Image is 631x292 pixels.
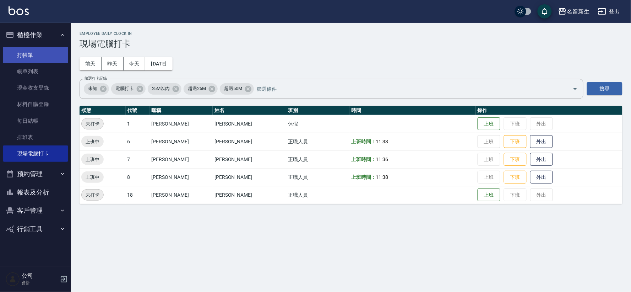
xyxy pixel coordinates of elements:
[504,135,527,148] button: 下班
[213,133,286,150] td: [PERSON_NAME]
[3,183,68,202] button: 報表及分析
[555,4,592,19] button: 名留新生
[184,85,210,92] span: 超過25M
[126,186,149,204] td: 18
[376,139,388,144] span: 11:33
[351,139,376,144] b: 上班時間：
[126,168,149,186] td: 8
[3,165,68,183] button: 預約管理
[145,57,172,70] button: [DATE]
[213,150,286,168] td: [PERSON_NAME]
[126,133,149,150] td: 6
[148,85,174,92] span: 25M以內
[148,83,182,95] div: 25M以內
[85,76,107,81] label: 篩選打卡記錄
[149,168,213,186] td: [PERSON_NAME]
[504,171,527,184] button: 下班
[376,156,388,162] span: 11:36
[255,83,560,95] input: 篩選條件
[126,106,149,115] th: 代號
[6,272,20,286] img: Person
[351,156,376,162] b: 上班時間：
[149,106,213,115] th: 暱稱
[213,186,286,204] td: [PERSON_NAME]
[102,57,124,70] button: 昨天
[80,31,622,36] h2: Employee Daily Clock In
[587,82,622,95] button: 搜尋
[286,186,349,204] td: 正職人員
[530,153,553,166] button: 外出
[80,57,102,70] button: 前天
[478,117,500,131] button: 上班
[220,83,254,95] div: 超過50M
[111,83,146,95] div: 電腦打卡
[22,280,58,286] p: 會計
[476,106,622,115] th: 操作
[149,133,213,150] td: [PERSON_NAME]
[3,47,68,63] a: 打帳單
[84,83,109,95] div: 未知
[3,129,68,145] a: 排班表
[213,106,286,115] th: 姓名
[3,145,68,162] a: 現場電腦打卡
[81,156,104,163] span: 上班中
[3,80,68,96] a: 現金收支登錄
[3,63,68,80] a: 帳單列表
[286,115,349,133] td: 休假
[220,85,246,92] span: 超過50M
[478,189,500,202] button: 上班
[80,39,622,49] h3: 現場電腦打卡
[81,174,104,181] span: 上班中
[9,6,29,15] img: Logo
[3,26,68,44] button: 櫃檯作業
[149,150,213,168] td: [PERSON_NAME]
[567,7,589,16] div: 名留新生
[286,168,349,186] td: 正職人員
[82,191,103,199] span: 未打卡
[126,115,149,133] td: 1
[81,138,104,145] span: 上班中
[213,168,286,186] td: [PERSON_NAME]
[570,83,581,95] button: Open
[3,113,68,129] a: 每日結帳
[504,153,527,166] button: 下班
[351,174,376,180] b: 上班時間：
[126,150,149,168] td: 7
[286,133,349,150] td: 正職人員
[286,150,349,168] td: 正職人員
[530,171,553,184] button: 外出
[149,115,213,133] td: [PERSON_NAME]
[286,106,349,115] th: 班別
[349,106,476,115] th: 時間
[22,272,58,280] h5: 公司
[3,201,68,220] button: 客戶管理
[80,106,126,115] th: 狀態
[149,186,213,204] td: [PERSON_NAME]
[84,85,102,92] span: 未知
[213,115,286,133] td: [PERSON_NAME]
[124,57,146,70] button: 今天
[111,85,138,92] span: 電腦打卡
[538,4,552,18] button: save
[184,83,218,95] div: 超過25M
[595,5,622,18] button: 登出
[3,220,68,238] button: 行銷工具
[82,120,103,128] span: 未打卡
[376,174,388,180] span: 11:38
[3,96,68,112] a: 材料自購登錄
[530,135,553,148] button: 外出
